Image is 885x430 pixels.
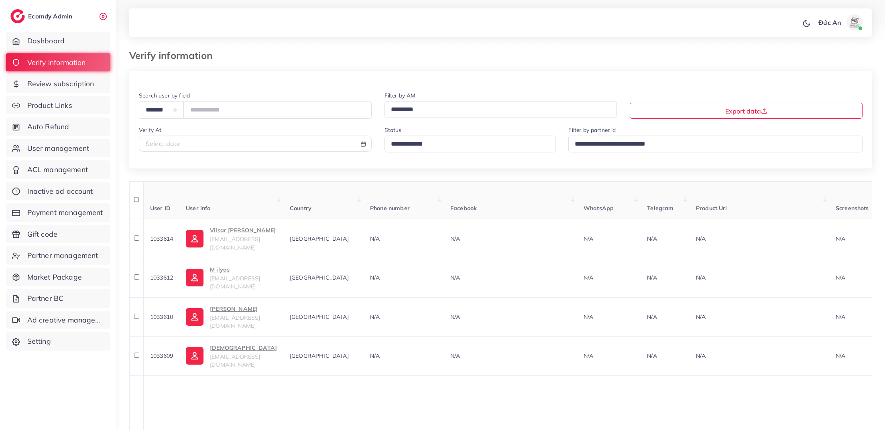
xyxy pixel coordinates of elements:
[696,313,706,320] span: N/A
[584,313,593,320] span: N/A
[572,138,852,150] input: Search for option
[584,274,593,281] span: N/A
[696,274,706,281] span: N/A
[290,313,349,320] span: [GEOGRAPHIC_DATA]
[150,352,173,359] span: 1033609
[836,205,869,212] span: Screenshots
[370,313,380,320] span: N/A
[210,225,277,235] p: Vilsar [PERSON_NAME]
[139,91,190,99] label: Search user by field
[27,164,88,175] span: ACL management
[27,57,86,68] span: Verify information
[6,53,110,72] a: Verify information
[385,91,416,99] label: Filter by AM
[450,274,460,281] span: N/A
[10,9,74,23] a: logoEcomdy Admin
[27,272,82,282] span: Market Package
[186,225,277,252] a: Vilsar [PERSON_NAME][EMAIL_ADDRESS][DOMAIN_NAME]
[186,308,203,326] img: ic-user-info.36bf1079.svg
[186,343,277,369] a: [DEMOGRAPHIC_DATA][EMAIL_ADDRESS][DOMAIN_NAME]
[584,205,614,212] span: WhatsApp
[814,14,866,30] a: Đức Anavatar
[6,139,110,158] a: User management
[139,126,161,134] label: Verify At
[370,274,380,281] span: N/A
[818,18,841,27] p: Đức An
[27,100,72,111] span: Product Links
[27,315,104,325] span: Ad creative management
[27,143,89,154] span: User management
[27,229,57,239] span: Gift code
[6,203,110,222] a: Payment management
[27,36,65,46] span: Dashboard
[836,235,845,242] span: N/A
[210,275,260,290] span: [EMAIL_ADDRESS][DOMAIN_NAME]
[836,352,845,359] span: N/A
[647,352,657,359] span: N/A
[27,293,64,304] span: Partner BC
[186,230,203,247] img: ic-user-info.36bf1079.svg
[6,246,110,265] a: Partner management
[584,352,593,359] span: N/A
[150,205,171,212] span: User ID
[210,353,260,368] span: [EMAIL_ADDRESS][DOMAIN_NAME]
[584,235,593,242] span: N/A
[385,126,402,134] label: Status
[6,160,110,179] a: ACL management
[186,304,277,330] a: [PERSON_NAME][EMAIL_ADDRESS][DOMAIN_NAME]
[6,32,110,50] a: Dashboard
[846,14,863,30] img: avatar
[696,205,727,212] span: Product Url
[27,207,103,218] span: Payment management
[725,107,767,115] span: Export data
[696,352,706,359] span: N/A
[450,205,477,212] span: Facebook
[630,103,863,119] button: Export data
[27,250,98,261] span: Partner management
[568,126,616,134] label: Filter by partner id
[6,225,110,243] a: Gift code
[6,118,110,136] a: Auto Refund
[370,352,380,359] span: N/A
[6,332,110,351] a: Setting
[647,313,657,320] span: N/A
[647,205,673,212] span: Telegram
[210,314,260,329] span: [EMAIL_ADDRESS][DOMAIN_NAME]
[210,235,260,251] span: [EMAIL_ADDRESS][DOMAIN_NAME]
[836,313,845,320] span: N/A
[385,101,617,118] div: Search for option
[10,9,25,23] img: logo
[150,313,173,320] span: 1033610
[28,12,74,20] h2: Ecomdy Admin
[290,274,349,281] span: [GEOGRAPHIC_DATA]
[450,352,460,359] span: N/A
[6,311,110,329] a: Ad creative management
[6,182,110,201] a: Inactive ad account
[370,205,410,212] span: Phone number
[186,347,203,365] img: ic-user-info.36bf1079.svg
[290,205,311,212] span: Country
[647,235,657,242] span: N/A
[150,274,173,281] span: 1033612
[6,96,110,115] a: Product Links
[290,235,349,242] span: [GEOGRAPHIC_DATA]
[150,235,173,242] span: 1033614
[388,103,607,116] input: Search for option
[27,186,93,197] span: Inactive ad account
[647,274,657,281] span: N/A
[836,274,845,281] span: N/A
[6,75,110,93] a: Review subscription
[6,268,110,286] a: Market Package
[210,304,277,314] p: [PERSON_NAME]
[186,205,210,212] span: User info
[290,352,349,359] span: [GEOGRAPHIC_DATA]
[388,138,545,150] input: Search for option
[568,136,863,152] div: Search for option
[129,50,219,61] h3: Verify information
[450,235,460,242] span: N/A
[27,122,69,132] span: Auto Refund
[210,265,277,274] p: M ilyas
[186,269,203,286] img: ic-user-info.36bf1079.svg
[146,140,181,148] span: Select date
[210,343,277,353] p: [DEMOGRAPHIC_DATA]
